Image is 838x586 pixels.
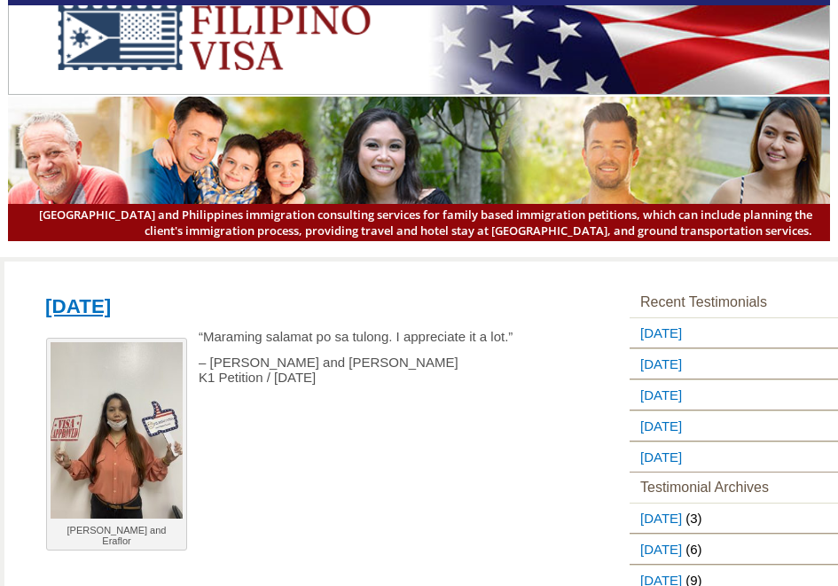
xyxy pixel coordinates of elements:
[630,442,685,472] a: [DATE]
[51,525,183,546] p: [PERSON_NAME] and Eraflor
[630,318,685,348] a: [DATE]
[51,342,183,519] img: Jamie and Eraflor
[35,329,544,344] p: “Maraming salamat po sa tulong. I appreciate it a lot.”
[630,535,685,564] a: [DATE]
[630,504,685,533] a: [DATE]
[630,380,685,410] a: [DATE]
[630,411,685,441] a: [DATE]
[26,207,811,238] span: [GEOGRAPHIC_DATA] and Philippines immigration consulting services for family based immigration pe...
[630,349,685,379] a: [DATE]
[45,295,111,317] a: [DATE]
[199,355,458,385] span: – [PERSON_NAME] and [PERSON_NAME] K1 Petition / [DATE]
